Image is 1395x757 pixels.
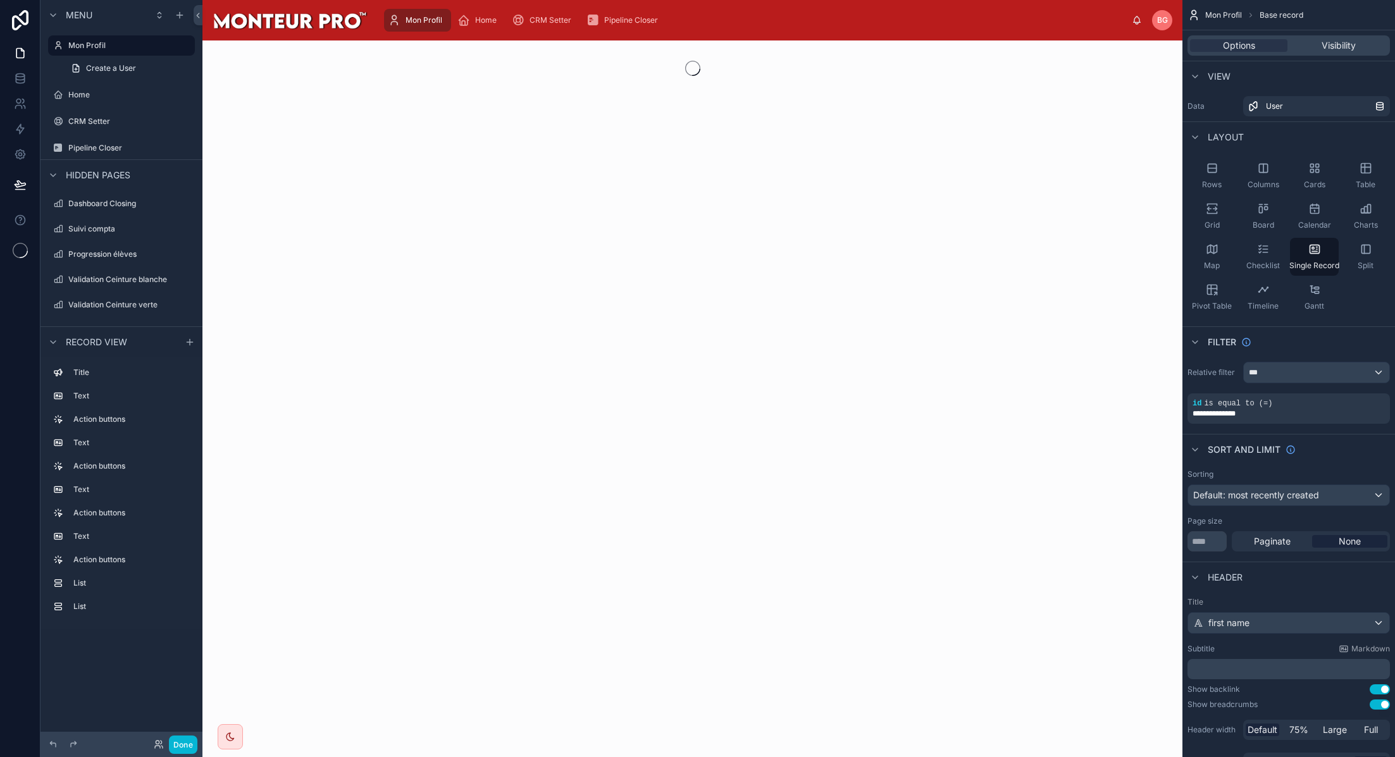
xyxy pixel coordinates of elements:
[1187,659,1390,679] div: scrollable content
[66,336,127,348] span: Record view
[1208,617,1249,629] span: first name
[1305,301,1324,311] span: Gantt
[73,484,190,495] label: Text
[1339,644,1390,654] a: Markdown
[1351,644,1390,654] span: Markdown
[1304,180,1325,190] span: Cards
[1193,489,1319,500] span: Default: most recently created
[1208,443,1280,456] span: Sort And Limit
[68,40,187,51] label: Mon Profil
[1239,197,1287,235] button: Board
[68,116,192,126] label: CRM Setter
[1192,301,1232,311] span: Pivot Table
[68,199,192,209] label: Dashboard Closing
[406,15,442,25] span: Mon Profil
[1290,278,1339,316] button: Gantt
[68,300,192,310] label: Validation Ceinture verte
[1187,197,1236,235] button: Grid
[1187,101,1238,111] label: Data
[1298,220,1331,230] span: Calendar
[48,111,195,132] a: CRM Setter
[1248,723,1277,736] span: Default
[68,249,192,259] label: Progression élèves
[1323,723,1347,736] span: Large
[73,555,190,565] label: Action buttons
[213,10,368,30] img: App logo
[1289,261,1339,271] span: Single Record
[1208,70,1231,83] span: View
[86,63,136,73] span: Create a User
[1290,197,1339,235] button: Calendar
[1358,261,1373,271] span: Split
[66,9,92,22] span: Menu
[1239,238,1287,276] button: Checklist
[1339,535,1361,548] span: None
[1254,535,1291,548] span: Paginate
[1193,399,1201,408] span: id
[63,58,195,78] a: Create a User
[73,461,190,471] label: Action buttons
[68,224,192,234] label: Suivi compta
[583,9,667,32] a: Pipeline Closer
[1356,180,1375,190] span: Table
[1354,220,1378,230] span: Charts
[68,274,192,285] label: Validation Ceinture blanche
[1248,301,1279,311] span: Timeline
[1290,238,1339,276] button: Single Record
[1289,723,1308,736] span: 75%
[73,438,190,448] label: Text
[1204,399,1272,408] span: is equal to (=)
[68,90,192,100] label: Home
[530,15,571,25] span: CRM Setter
[1187,157,1236,195] button: Rows
[1187,367,1238,378] label: Relative filter
[73,414,190,424] label: Action buttons
[1187,699,1258,710] div: Show breadcrumbs
[1239,157,1287,195] button: Columns
[604,15,658,25] span: Pipeline Closer
[1187,484,1390,506] button: Default: most recently created
[1266,101,1283,111] span: User
[1157,15,1168,25] span: BG
[73,531,190,541] label: Text
[508,9,580,32] a: CRM Setter
[48,269,195,290] a: Validation Ceinture blanche
[1341,197,1390,235] button: Charts
[1243,96,1390,116] a: User
[475,15,497,25] span: Home
[1223,39,1255,52] span: Options
[454,9,505,32] a: Home
[1341,238,1390,276] button: Split
[1322,39,1356,52] span: Visibility
[73,601,190,612] label: List
[1187,612,1390,634] button: first name
[48,295,195,315] a: Validation Ceinture verte
[1187,725,1238,735] label: Header width
[384,9,451,32] a: Mon Profil
[48,138,195,158] a: Pipeline Closer
[1187,644,1215,654] label: Subtitle
[1205,10,1242,20] span: Mon Profil
[73,391,190,401] label: Text
[1341,157,1390,195] button: Table
[68,143,192,153] label: Pipeline Closer
[1208,131,1244,144] span: Layout
[73,578,190,588] label: List
[1208,571,1243,584] span: Header
[48,194,195,214] a: Dashboard Closing
[48,85,195,105] a: Home
[1260,10,1303,20] span: Base record
[1364,723,1378,736] span: Full
[66,169,130,182] span: Hidden pages
[1248,180,1279,190] span: Columns
[48,244,195,264] a: Progression élèves
[1187,278,1236,316] button: Pivot Table
[1202,180,1222,190] span: Rows
[48,35,195,56] a: Mon Profil
[1208,336,1236,348] span: Filter
[1205,220,1220,230] span: Grid
[1253,220,1274,230] span: Board
[169,735,197,754] button: Done
[1187,597,1390,607] label: Title
[1246,261,1280,271] span: Checklist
